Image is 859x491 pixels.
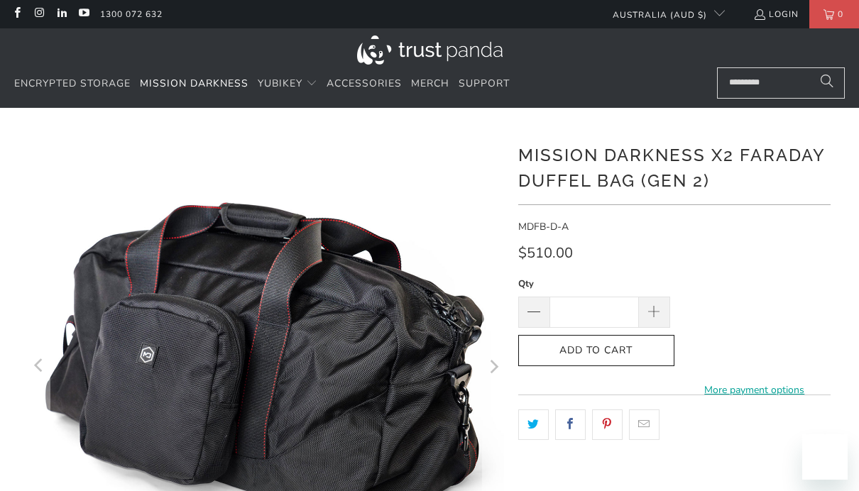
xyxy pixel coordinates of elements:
[55,9,67,20] a: Trust Panda Australia on LinkedIn
[802,434,848,480] iframe: Button to launch messaging window
[629,409,660,439] a: Email this to a friend
[592,409,623,439] a: Share this on Pinterest
[533,345,660,357] span: Add to Cart
[14,67,510,101] nav: Translation missing: en.navigation.header.main_nav
[11,9,23,20] a: Trust Panda Australia on Facebook
[459,77,510,90] span: Support
[555,409,586,439] a: Share this on Facebook
[679,382,831,398] a: More payment options
[411,77,449,90] span: Merch
[753,6,799,22] a: Login
[809,67,845,99] button: Search
[140,77,248,90] span: Mission Darkness
[518,140,831,194] h1: Mission Darkness X2 Faraday Duffel Bag (Gen 2)
[518,220,569,233] span: MDFB-D-A
[14,67,131,101] a: Encrypted Storage
[327,77,402,90] span: Accessories
[518,276,670,292] label: Qty
[100,6,163,22] a: 1300 072 632
[518,409,549,439] a: Share this on Twitter
[518,335,674,367] button: Add to Cart
[518,243,573,263] span: $510.00
[327,67,402,101] a: Accessories
[33,9,45,20] a: Trust Panda Australia on Instagram
[14,77,131,90] span: Encrypted Storage
[357,35,503,65] img: Trust Panda Australia
[258,67,317,101] summary: YubiKey
[411,67,449,101] a: Merch
[140,67,248,101] a: Mission Darkness
[258,77,302,90] span: YubiKey
[717,67,845,99] input: Search...
[459,67,510,101] a: Support
[77,9,89,20] a: Trust Panda Australia on YouTube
